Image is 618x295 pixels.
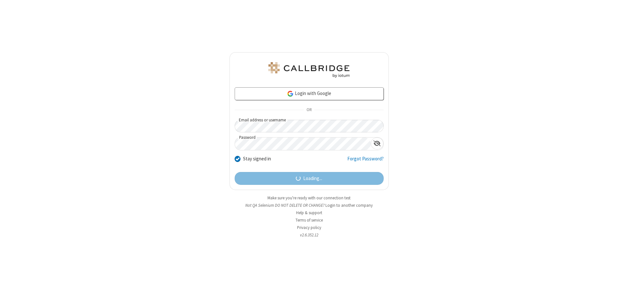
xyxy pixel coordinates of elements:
a: Login with Google [235,87,384,100]
input: Password [235,138,371,150]
a: Forgot Password? [347,155,384,167]
iframe: Chat [602,278,613,290]
a: Make sure you're ready with our connection test [267,195,351,201]
label: Stay signed in [243,155,271,163]
button: Login to another company [325,202,373,208]
a: Privacy policy [297,225,321,230]
li: Not QA Selenium DO NOT DELETE OR CHANGE? [229,202,389,208]
a: Terms of service [295,217,323,223]
div: Show password [371,138,383,149]
span: OR [304,106,314,115]
img: QA Selenium DO NOT DELETE OR CHANGE [267,62,351,78]
span: Loading... [303,175,322,182]
input: Email address or username [235,120,384,132]
button: Loading... [235,172,384,185]
a: Help & support [296,210,322,215]
li: v2.6.352.12 [229,232,389,238]
img: google-icon.png [287,90,294,97]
